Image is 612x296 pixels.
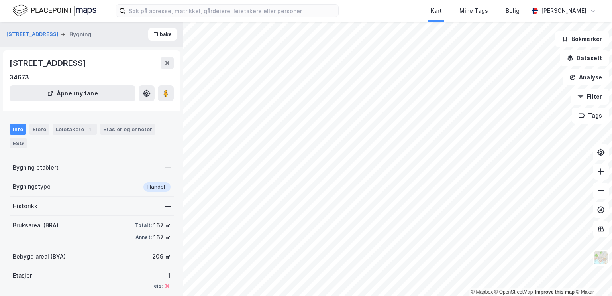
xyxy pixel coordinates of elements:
div: Heis: [150,283,163,289]
div: [PERSON_NAME] [541,6,586,16]
div: Annet: [135,234,152,241]
div: ESG [10,138,27,148]
button: Tags [572,108,609,124]
div: Bygning [69,30,91,39]
div: [STREET_ADDRESS] [10,57,88,69]
a: OpenStreetMap [494,289,533,295]
div: Info [10,124,26,135]
div: Mine Tags [459,6,488,16]
a: Mapbox [471,289,493,295]
div: Totalt: [135,222,152,229]
button: Analyse [563,69,609,85]
div: 34673 [10,73,29,82]
button: Datasett [560,50,609,66]
div: 167 ㎡ [153,221,171,230]
img: Z [593,250,608,265]
div: Etasjer [13,271,32,280]
div: Bruksareal (BRA) [13,221,59,230]
div: — [165,163,171,172]
div: Kontrollprogram for chat [572,258,612,296]
a: Improve this map [535,289,575,295]
button: Tilbake [148,28,177,41]
button: Filter [571,89,609,105]
div: Kart [431,6,442,16]
div: — [165,201,171,211]
div: Bolig [506,6,520,16]
div: Bebygd areal (BYA) [13,252,66,261]
button: Bokmerker [555,31,609,47]
input: Søk på adresse, matrikkel, gårdeiere, leietakere eller personer [126,5,338,17]
button: Åpne i ny fane [10,85,135,101]
div: Eiere [29,124,49,135]
div: Historikk [13,201,37,211]
img: logo.f888ab2527a4732fd821a326f86c7f29.svg [13,4,96,18]
iframe: Chat Widget [572,258,612,296]
div: Leietakere [53,124,97,135]
div: 1 [86,125,94,133]
div: 1 [150,271,171,280]
div: 209 ㎡ [152,252,171,261]
div: Etasjer og enheter [103,126,152,133]
button: [STREET_ADDRESS] [6,30,60,38]
div: Bygningstype [13,182,51,191]
div: Bygning etablert [13,163,59,172]
div: 167 ㎡ [153,233,171,242]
